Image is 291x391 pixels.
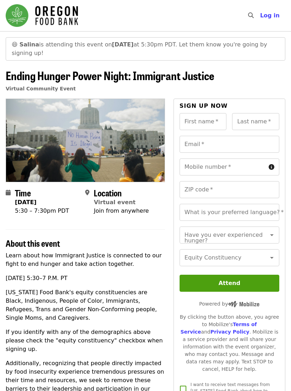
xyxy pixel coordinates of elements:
[6,251,165,268] p: Learn about how Immigrant Justice is connected to our fight to end hunger and take action together.
[180,204,279,221] input: What is your preferred language?
[6,189,11,196] i: calendar icon
[6,288,165,322] p: [US_STATE] Food Bank's equity constituencies are Black, Indigenous, People of Color, Immigrants, ...
[180,275,279,292] button: Attend
[15,207,69,215] div: 5:30 – 7:30pm PDT
[6,86,76,91] a: Virtual Community Event
[180,181,279,198] input: ZIP code
[180,113,227,130] input: First name
[6,237,60,249] span: About this event
[210,329,249,335] a: Privacy Policy
[180,322,257,335] a: Terms of Service
[180,102,228,109] span: Sign up now
[254,9,285,23] button: Log in
[12,41,267,56] span: is attending this event on at 5:30pm PDT. Let them know you're going by signing up!
[94,186,122,199] span: Location
[258,7,264,24] input: Search
[6,328,165,353] p: If you identify with any of the demographics above please check the "equity constituency" checkbo...
[260,12,280,19] span: Log in
[15,199,37,206] strong: [DATE]
[20,41,39,48] strong: Salina
[94,199,136,206] a: Virtual event
[112,41,133,48] strong: [DATE]
[180,136,279,153] input: Email
[6,67,214,84] span: Ending Hunger Power Night: Immigrant Justice
[199,301,259,307] span: Powered by
[6,99,165,182] img: Ending Hunger Power Night: Immigrant Justice organized by Oregon Food Bank
[15,186,31,199] span: Time
[228,301,259,307] img: Powered by Mobilize
[85,189,89,196] i: map-marker-alt icon
[248,12,254,19] i: search icon
[12,41,18,48] span: grinning face emoji
[94,207,149,214] span: Join from anywhere
[269,164,274,171] i: circle-info icon
[6,4,78,27] img: Oregon Food Bank - Home
[180,158,266,175] input: Mobile number
[6,274,165,283] p: [DATE] 5:30–7 P.M. PT
[267,230,277,240] button: Open
[267,253,277,263] button: Open
[180,313,279,373] div: By clicking the button above, you agree to Mobilize's and . Mobilize is a service provider and wi...
[232,113,279,130] input: Last name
